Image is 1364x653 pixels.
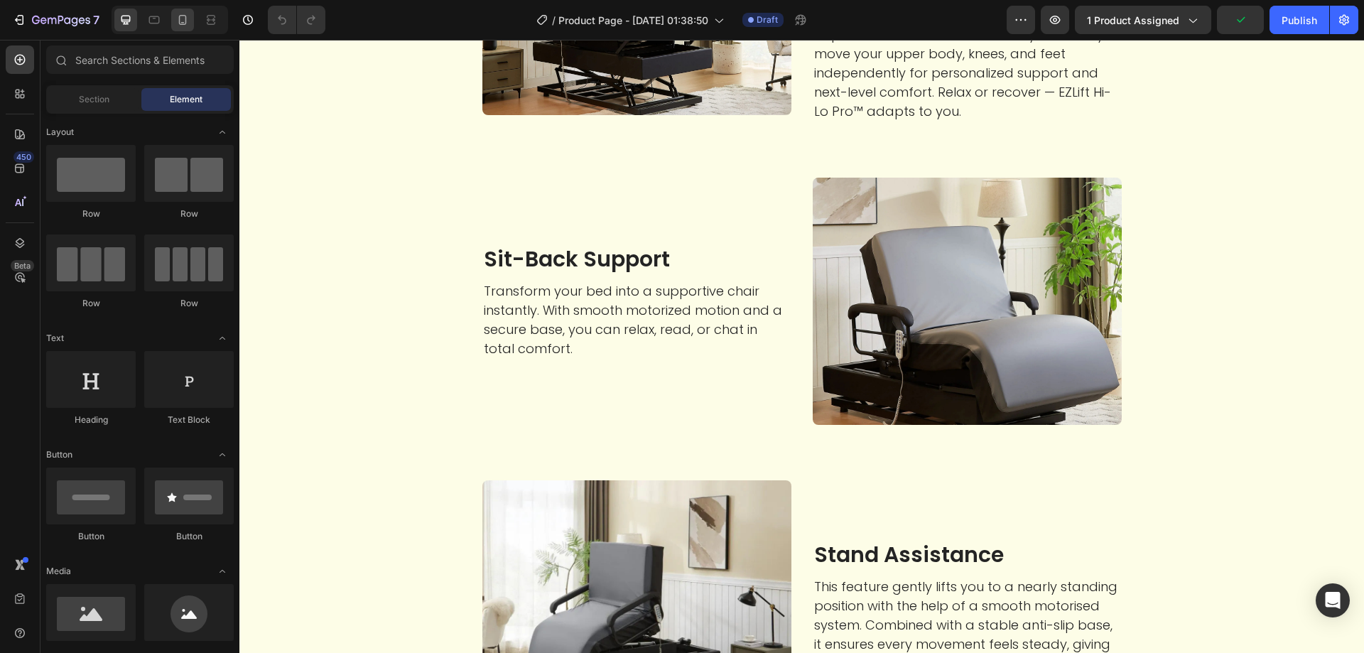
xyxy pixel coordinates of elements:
span: Draft [757,14,778,26]
div: Undo/Redo [268,6,325,34]
span: Toggle open [211,327,234,350]
div: Publish [1282,13,1317,28]
button: 1 product assigned [1075,6,1211,34]
p: This feature gently lifts you to a nearly standing position with the help of a smooth motorised s... [575,537,881,633]
div: Row [46,297,136,310]
span: 1 product assigned [1087,13,1179,28]
span: Product Page - [DATE] 01:38:50 [558,13,708,28]
p: Sit-Back Support [244,205,551,233]
span: Text [46,332,64,345]
div: Open Intercom Messenger [1316,583,1350,617]
div: Row [144,207,234,220]
div: 450 [13,151,34,163]
div: Button [144,530,234,543]
span: Toggle open [211,560,234,583]
img: gempages_444032754925962250-fe1f2813-520f-4972-8ebb-cfd0769fd32e.webp [573,138,882,385]
span: Layout [46,126,74,139]
div: Beta [11,260,34,271]
span: Toggle open [211,121,234,144]
span: Element [170,93,202,106]
p: Transform your bed into a supportive chair instantly. With smooth motorized motion and a secure b... [244,242,551,318]
div: Row [46,207,136,220]
iframe: Design area [239,40,1364,653]
input: Search Sections & Elements [46,45,234,74]
span: Button [46,448,72,461]
p: Stand Assistance [575,501,881,529]
p: 7 [93,11,99,28]
span: Media [46,565,71,578]
button: Publish [1270,6,1329,34]
div: Button [46,530,136,543]
div: Text Block [144,414,234,426]
span: Toggle open [211,443,234,466]
div: Heading [46,414,136,426]
span: / [552,13,556,28]
button: 7 [6,6,106,34]
span: Section [79,93,109,106]
div: Row [144,297,234,310]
